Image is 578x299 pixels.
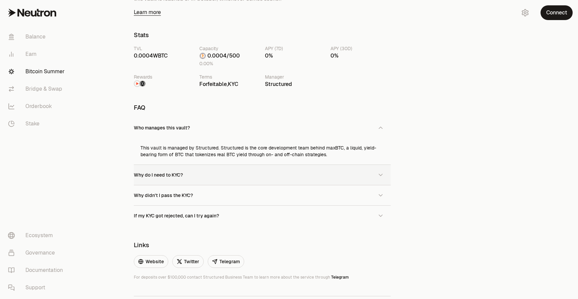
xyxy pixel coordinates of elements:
div: Manager [265,74,325,80]
a: Earn [3,45,72,63]
div: This vault is managed by Structured. Structured is the core development team behind maxBTC, a liq... [134,138,391,165]
div: Structured [265,80,325,88]
a: Bridge & Swap [3,80,72,98]
button: Forfeitable [199,80,227,88]
button: Connect [541,5,573,20]
a: Ecosystem [3,227,72,244]
a: Telegram [208,255,244,268]
a: Stake [3,115,72,132]
a: Learn more [134,9,391,16]
div: Who manages this vault? [134,138,391,165]
a: Governance [3,244,72,262]
a: Orderbook [3,98,72,115]
a: Documentation [3,262,72,279]
div: TVL [134,45,194,52]
div: APY (30D) [330,45,391,52]
a: Bitcoin Summer [3,63,72,80]
div: Capacity [199,45,260,52]
h3: FAQ [134,104,391,111]
img: Structured Points [140,81,145,86]
a: Support [3,279,72,296]
a: Twitter [172,255,204,268]
a: Balance [3,28,72,45]
span: If my KYC got rejected, can I try again? [134,213,219,219]
button: KYC [228,80,238,88]
button: If my KYC got rejected, can I try again? [134,206,391,226]
span: Why didn't I pass the KYC? [134,192,193,198]
h3: Links [134,242,391,248]
button: Who manages this vault? [134,118,391,138]
img: WBTC Logo [200,53,205,59]
a: Telegram [331,275,349,280]
div: APY (7D) [265,45,325,52]
button: Why didn't I pass the KYC? [134,185,391,205]
span: , [199,81,238,88]
span: Why do I need to KYC? [134,172,183,178]
p: For deposits over $100,000 contact Structured Business Team to learn more about the service through [134,275,391,280]
a: Website [134,255,168,268]
span: Who manages this vault? [134,125,190,131]
div: Rewards [134,74,194,80]
div: 0% [265,52,325,60]
div: 0% [330,52,391,60]
img: NTRN [134,81,140,86]
button: Why do I need to KYC? [134,165,391,185]
h3: Stats [134,32,391,38]
div: Terms [199,74,260,80]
